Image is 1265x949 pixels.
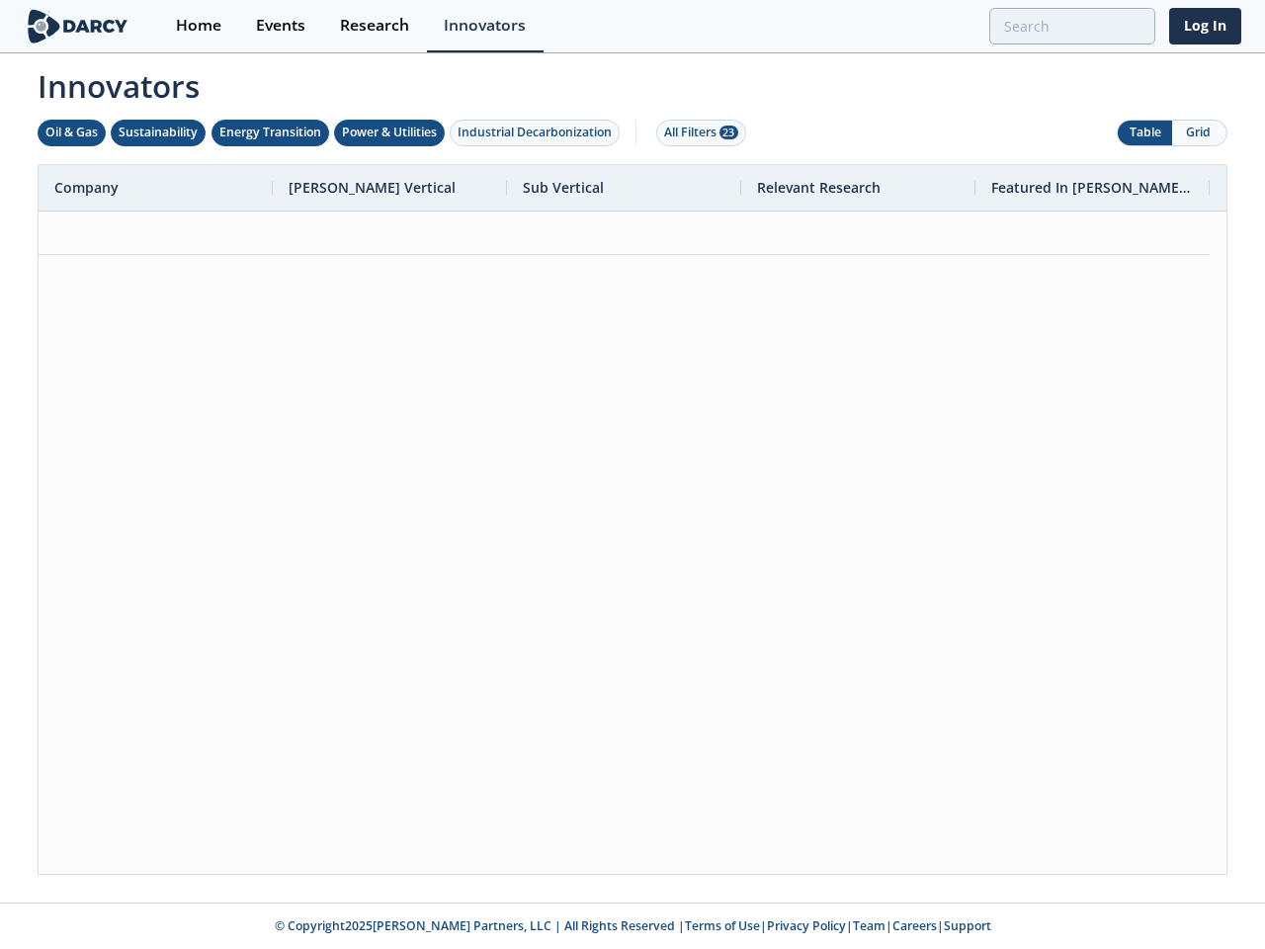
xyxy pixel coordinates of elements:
input: Advanced Search [989,8,1155,44]
img: logo-wide.svg [24,9,131,43]
button: Oil & Gas [38,120,106,146]
span: Relevant Research [757,178,881,197]
a: Log In [1169,8,1241,44]
div: Industrial Decarbonization [458,124,612,141]
span: Sub Vertical [523,178,604,197]
a: Privacy Policy [767,917,846,934]
a: Terms of Use [685,917,760,934]
div: Home [176,18,221,34]
div: Sustainability [119,124,198,141]
div: Innovators [444,18,526,34]
button: All Filters 23 [656,120,746,146]
span: Company [54,178,119,197]
div: Oil & Gas [45,124,98,141]
div: Power & Utilities [342,124,437,141]
a: Support [944,917,991,934]
button: Sustainability [111,120,206,146]
a: Team [853,917,885,934]
span: 23 [719,126,738,139]
a: Careers [892,917,937,934]
button: Table [1118,121,1172,145]
span: [PERSON_NAME] Vertical [289,178,456,197]
span: Innovators [24,55,1241,109]
p: © Copyright 2025 [PERSON_NAME] Partners, LLC | All Rights Reserved | | | | | [28,917,1237,935]
div: Energy Transition [219,124,321,141]
div: Events [256,18,305,34]
div: Research [340,18,409,34]
div: All Filters [664,124,738,141]
button: Energy Transition [211,120,329,146]
button: Grid [1172,121,1226,145]
button: Power & Utilities [334,120,445,146]
button: Industrial Decarbonization [450,120,620,146]
span: Featured In [PERSON_NAME] Live [991,178,1194,197]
